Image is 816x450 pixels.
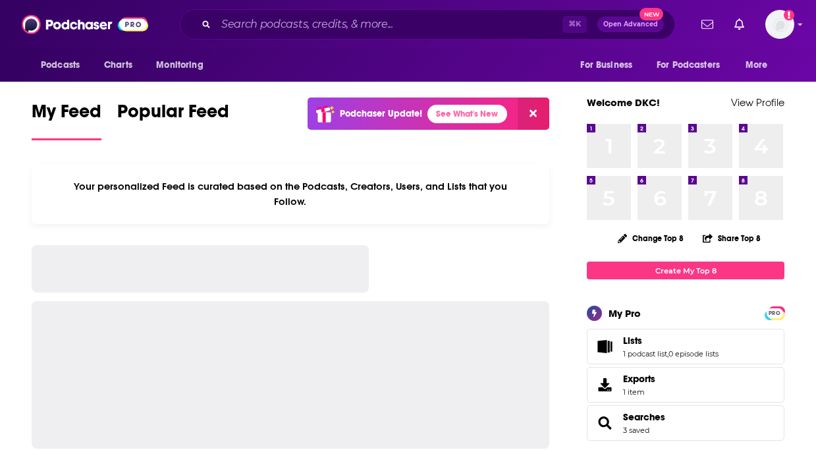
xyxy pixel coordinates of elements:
[623,335,642,347] span: Lists
[731,96,784,109] a: View Profile
[156,56,203,74] span: Monitoring
[746,56,768,74] span: More
[104,56,132,74] span: Charts
[587,405,784,441] span: Searches
[95,53,140,78] a: Charts
[22,12,148,37] img: Podchaser - Follow, Share and Rate Podcasts
[610,230,692,246] button: Change Top 8
[591,414,618,432] a: Searches
[767,308,782,318] a: PRO
[729,13,749,36] a: Show notifications dropdown
[32,164,549,224] div: Your personalized Feed is curated based on the Podcasts, Creators, Users, and Lists that you Follow.
[117,100,229,140] a: Popular Feed
[657,56,720,74] span: For Podcasters
[784,10,794,20] svg: Add a profile image
[702,225,761,251] button: Share Top 8
[623,426,649,435] a: 3 saved
[32,100,101,130] span: My Feed
[623,349,667,358] a: 1 podcast list
[587,367,784,403] a: Exports
[696,13,719,36] a: Show notifications dropdown
[41,56,80,74] span: Podcasts
[587,329,784,364] span: Lists
[427,105,507,123] a: See What's New
[765,10,794,39] img: User Profile
[580,56,632,74] span: For Business
[603,21,658,28] span: Open Advanced
[623,335,719,347] a: Lists
[639,8,663,20] span: New
[340,108,422,119] p: Podchaser Update!
[623,387,655,397] span: 1 item
[591,376,618,394] span: Exports
[571,53,649,78] button: open menu
[623,373,655,385] span: Exports
[623,411,665,423] a: Searches
[117,100,229,130] span: Popular Feed
[147,53,220,78] button: open menu
[216,14,562,35] input: Search podcasts, credits, & more...
[32,53,97,78] button: open menu
[668,349,719,358] a: 0 episode lists
[648,53,739,78] button: open menu
[765,10,794,39] button: Show profile menu
[180,9,675,40] div: Search podcasts, credits, & more...
[767,308,782,318] span: PRO
[667,349,668,358] span: ,
[597,16,664,32] button: Open AdvancedNew
[562,16,587,33] span: ⌘ K
[591,337,618,356] a: Lists
[736,53,784,78] button: open menu
[765,10,794,39] span: Logged in as dkcmediatechnyc
[609,307,641,320] div: My Pro
[587,96,660,109] a: Welcome DKC!
[32,100,101,140] a: My Feed
[587,262,784,279] a: Create My Top 8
